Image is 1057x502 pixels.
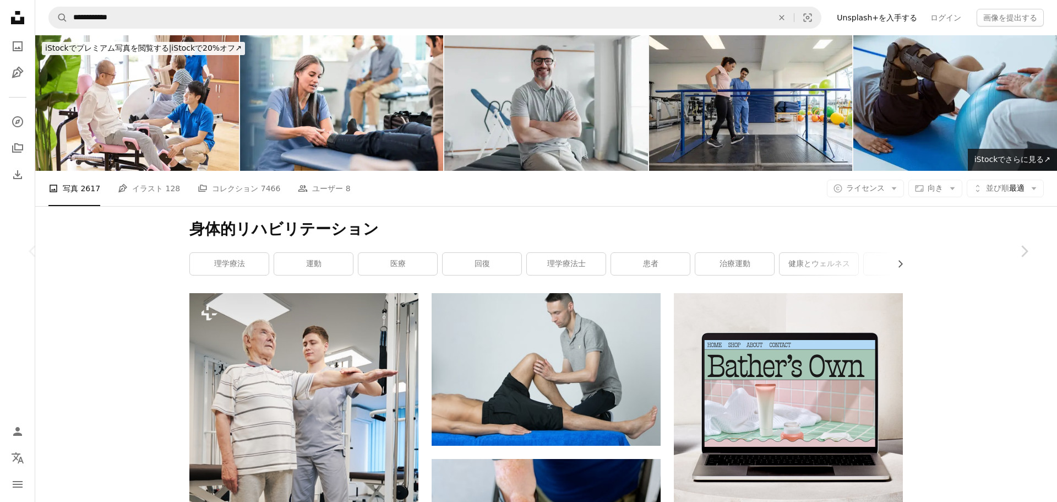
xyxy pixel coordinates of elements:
[298,171,350,206] a: ユーザー 8
[35,35,252,62] a: iStockでプレミアム写真を閲覧する|iStockで20%オフ↗
[853,35,1057,171] img: ジムの青いマットに座って、ボールを使ったトレーニングをするかなり忍耐強い患者
[118,171,180,206] a: イラスト 128
[527,253,606,275] a: 理学療法士
[443,253,521,275] a: 回復
[346,182,351,195] span: 8
[695,253,774,275] a: 治療運動
[974,155,1050,164] span: iStockでさらに見る ↗
[830,9,924,26] a: Unsplash+を入手する
[432,293,661,446] img: 医者に足を診てもらっている男
[432,364,661,374] a: 医者に足を診てもらっている男
[611,253,690,275] a: 患者
[35,35,239,171] img: 介護施設のフィットネスコーナーで運動する高齢者
[166,182,181,195] span: 128
[198,171,280,206] a: コレクション 7466
[986,183,1025,194] span: 最適
[190,253,269,275] a: 理学療法
[967,180,1044,197] button: 並び順最適
[358,253,437,275] a: 医療
[45,44,171,52] span: iStockでプレミアム写真を閲覧する |
[780,253,858,275] a: 健康とウェルネス
[890,253,903,275] button: リストを右にスクロールする
[908,180,962,197] button: 向き
[48,7,821,29] form: サイト内でビジュアルを探す
[649,35,853,171] img: 平行棒の上を歩く理学療法の女性
[794,7,821,28] button: ビジュアル検索
[770,7,794,28] button: 全てクリア
[7,473,29,495] button: メニュー
[928,183,943,192] span: 向き
[7,164,29,186] a: ダウンロード履歴
[189,460,418,470] a: 高齢の白人男性が左手を自分の前に引き抜き、医療専門家がそれをまっすぐに保持するのを手伝っています
[7,447,29,469] button: 言語
[968,149,1057,171] a: iStockでさらに見る↗
[189,219,903,239] h1: 身体的リハビリテーション
[977,9,1044,26] button: 画像を提出する
[274,253,353,275] a: 運動
[846,183,885,192] span: ライセンス
[864,253,942,275] a: 更生
[827,180,904,197] button: ライセンス
[7,62,29,84] a: イラスト
[7,35,29,57] a: 写真
[444,35,648,171] img: 肖像画、幸せな男、ジム、リハビリテーションクリニック、ウェルネスプラクティスの理学療法士としての誇り。男性の人、笑顔で腕を組む自信のある、パーソナルトレーナーまたは理学療�
[991,198,1057,304] a: 次へ
[7,111,29,133] a: 探す
[261,182,281,195] span: 7466
[7,137,29,159] a: コレクション
[42,42,245,55] div: iStockで20%オフ ↗
[240,35,444,171] img: 理学療法士は、理学療法セッション中に男性の足首に働きます
[7,420,29,442] a: ログイン / 登録する
[49,7,68,28] button: Unsplashで検索する
[986,183,1009,192] span: 並び順
[924,9,968,26] a: ログイン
